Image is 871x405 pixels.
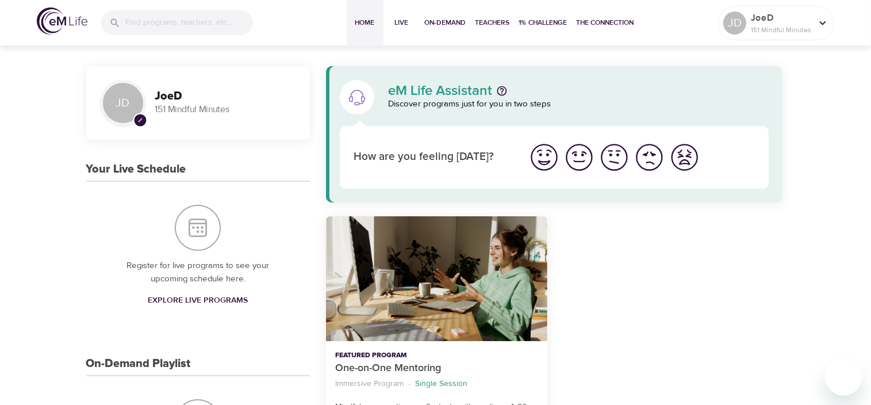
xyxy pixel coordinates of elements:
span: 1% Challenge [519,17,567,29]
p: How are you feeling [DATE]? [354,149,513,166]
img: worst [669,142,700,173]
img: Your Live Schedule [175,205,221,251]
span: Home [351,17,379,29]
img: bad [634,142,665,173]
span: Explore Live Programs [148,293,248,308]
a: Explore Live Programs [143,290,252,311]
span: Live [388,17,416,29]
div: JD [723,12,746,35]
button: I'm feeling worst [667,140,702,175]
iframe: Button to launch messaging window [825,359,862,396]
button: I'm feeling bad [632,140,667,175]
p: Immersive Program [335,378,404,390]
img: logo [37,7,87,35]
button: I'm feeling ok [597,140,632,175]
p: Discover programs just for you in two steps [388,98,769,111]
h3: On-Demand Playlist [86,357,191,370]
img: eM Life Assistant [348,88,366,106]
p: One-on-One Mentoring [335,361,538,376]
button: One-on-One Mentoring [326,216,547,341]
p: Register for live programs to see your upcoming schedule here. [109,259,287,285]
img: ok [598,142,630,173]
li: · [408,376,410,392]
span: The Connection [577,17,634,29]
input: Find programs, teachers, etc... [125,10,253,35]
p: JoeD [751,11,812,25]
h3: Your Live Schedule [86,163,186,176]
p: eM Life Assistant [388,84,492,98]
span: Teachers [475,17,510,29]
img: good [563,142,595,173]
p: Featured Program [335,350,538,361]
button: I'm feeling great [527,140,562,175]
p: 151 Mindful Minutes [155,103,296,116]
div: JD [100,80,146,126]
h3: JoeD [155,90,296,103]
p: 151 Mindful Minutes [751,25,812,35]
img: great [528,142,560,173]
p: Single Session [415,378,467,390]
button: I'm feeling good [562,140,597,175]
nav: breadcrumb [335,376,538,392]
span: On-Demand [425,17,466,29]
